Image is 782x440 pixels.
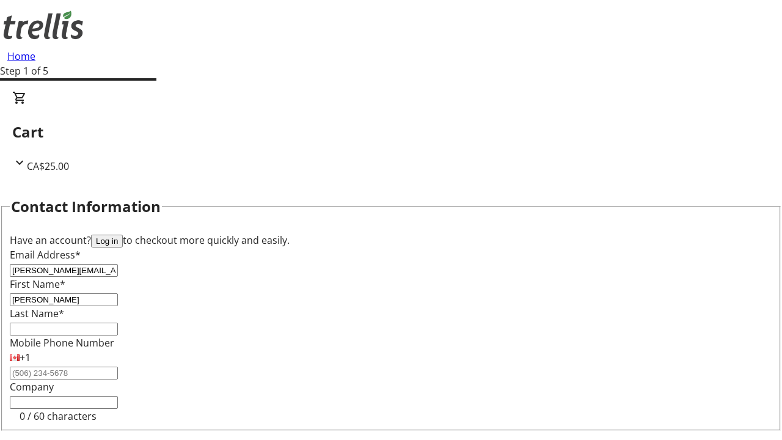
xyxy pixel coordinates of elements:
input: (506) 234-5678 [10,367,118,380]
div: CartCA$25.00 [12,90,770,174]
h2: Contact Information [11,196,161,218]
label: Mobile Phone Number [10,336,114,350]
tr-character-limit: 0 / 60 characters [20,409,97,423]
button: Log in [91,235,123,248]
label: First Name* [10,277,65,291]
label: Company [10,380,54,394]
label: Email Address* [10,248,81,262]
label: Last Name* [10,307,64,320]
span: CA$25.00 [27,159,69,173]
h2: Cart [12,121,770,143]
div: Have an account? to checkout more quickly and easily. [10,233,772,248]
